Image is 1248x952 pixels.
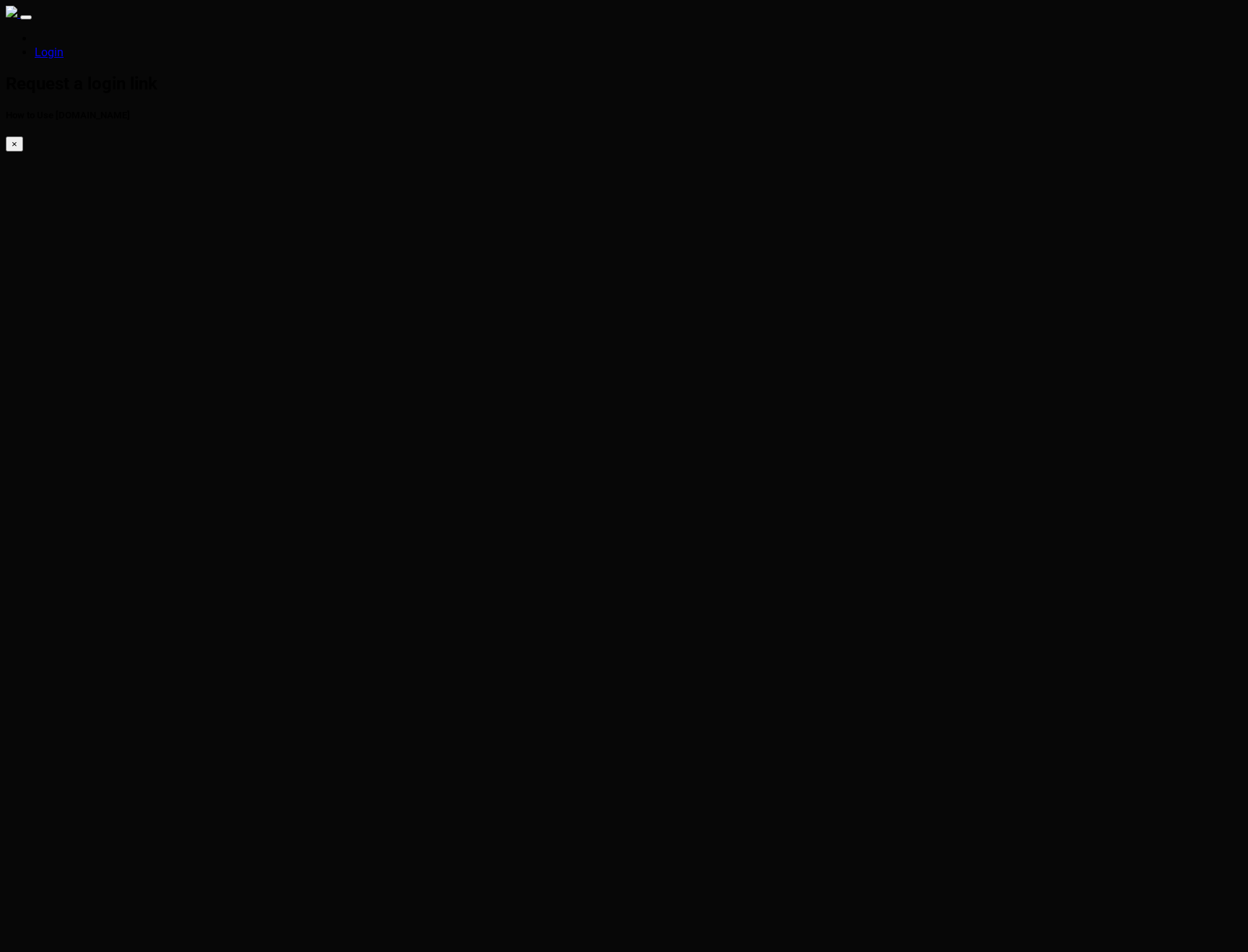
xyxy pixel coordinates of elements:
[20,15,32,19] button: Toggle navigation
[6,110,1242,121] h5: How to Use [DOMAIN_NAME]
[6,6,17,17] img: sparktrade.png
[6,74,1242,94] h2: Request a login link
[12,139,17,149] span: ×
[6,136,23,152] button: ×
[35,45,64,59] a: Login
